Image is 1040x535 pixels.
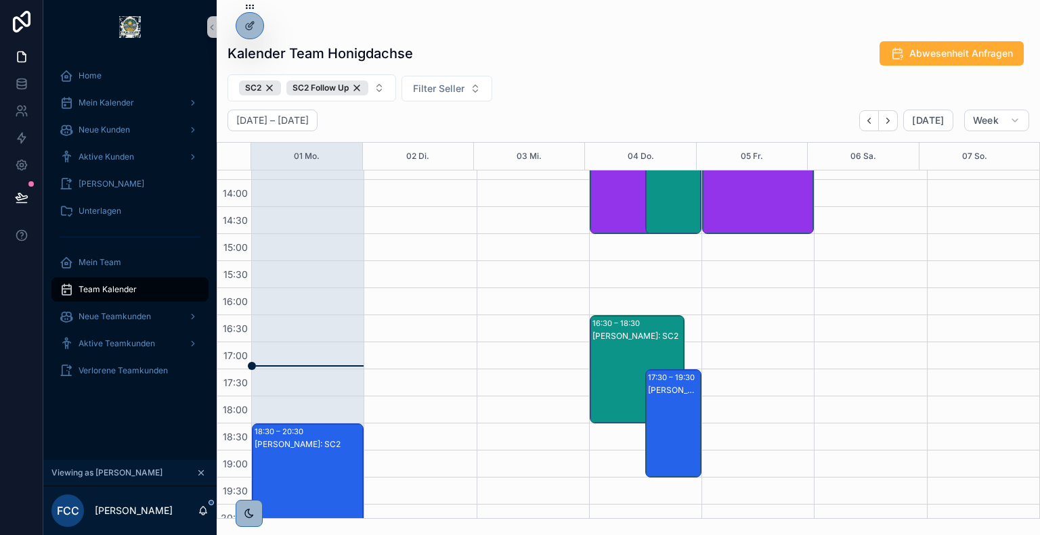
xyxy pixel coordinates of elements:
[648,385,700,396] div: [PERSON_NAME]: SC2
[220,350,251,361] span: 17:00
[646,126,701,233] div: 13:00 – 15:00[PERSON_NAME]: SC2
[880,41,1024,66] button: Abwesenheit Anfragen
[903,110,953,131] button: [DATE]
[79,179,144,189] span: [PERSON_NAME]
[703,126,813,233] div: 13:00 – 15:00[DEMOGRAPHIC_DATA][PERSON_NAME]: SC2
[79,284,137,295] span: Team Kalender
[628,143,654,170] button: 04 Do.
[217,512,251,524] span: 20:00
[220,241,251,253] span: 15:00
[51,304,209,329] a: Neue Teamkunden
[51,277,209,302] a: Team Kalender
[236,114,309,127] h2: [DATE] – [DATE]
[253,424,363,531] div: 18:30 – 20:30[PERSON_NAME]: SC2
[51,331,209,356] a: Aktive Teamkunden
[219,214,251,226] span: 14:30
[119,16,141,38] img: App logo
[912,114,944,126] span: [DATE]
[79,124,130,135] span: Neue Kunden
[219,431,251,442] span: 18:30
[590,316,684,423] div: 16:30 – 18:30[PERSON_NAME]: SC2
[402,76,492,101] button: Select Button
[517,143,542,170] button: 03 Mi.
[413,82,464,95] span: Filter Seller
[219,404,251,415] span: 18:00
[51,145,209,169] a: Aktive Kunden
[294,143,320,170] button: 01 Mo.
[239,80,281,95] button: Unselect SC_2
[79,365,168,376] span: Verlorene Teamkunden
[79,97,134,108] span: Mein Kalender
[859,110,879,131] button: Back
[51,172,209,196] a: [PERSON_NAME]
[646,370,701,477] div: 17:30 – 19:30[PERSON_NAME]: SC2
[962,143,987,170] button: 07 So.
[964,110,1029,131] button: Week
[850,143,876,170] button: 06 Sa.
[79,206,121,216] span: Unterlagen
[227,74,396,101] button: Select Button
[219,323,251,334] span: 16:30
[590,126,684,233] div: 13:00 – 15:00[DEMOGRAPHIC_DATA][PERSON_NAME]: SC2
[286,80,368,95] div: SC2 Follow Up
[79,311,151,322] span: Neue Teamkunden
[57,503,79,519] span: FCC
[973,114,999,126] span: Week
[219,296,251,307] span: 16:00
[648,371,698,384] div: 17:30 – 19:30
[592,317,643,330] div: 16:30 – 18:30
[219,187,251,199] span: 14:00
[879,110,898,131] button: Next
[219,160,251,172] span: 13:30
[592,331,683,342] div: [PERSON_NAME]: SC2
[286,80,368,95] button: Unselect SC_2_FOLLOW_UP
[79,338,155,349] span: Aktive Teamkunden
[43,54,217,400] div: scrollable content
[255,425,307,438] div: 18:30 – 20:30
[95,504,173,517] p: [PERSON_NAME]
[51,250,209,275] a: Mein Team
[220,377,251,388] span: 17:30
[79,152,134,162] span: Aktive Kunden
[51,64,209,88] a: Home
[255,439,362,450] div: [PERSON_NAME]: SC2
[239,80,281,95] div: SC2
[51,358,209,383] a: Verlorene Teamkunden
[909,47,1013,60] span: Abwesenheit Anfragen
[220,269,251,280] span: 15:30
[79,70,102,81] span: Home
[219,485,251,496] span: 19:30
[219,458,251,469] span: 19:00
[51,91,209,115] a: Mein Kalender
[51,199,209,223] a: Unterlagen
[406,143,429,170] button: 02 Di.
[79,257,121,268] span: Mein Team
[741,143,763,170] button: 05 Fr.
[51,467,162,478] span: Viewing as [PERSON_NAME]
[51,118,209,142] a: Neue Kunden
[227,44,413,63] h1: Kalender Team Honigdachse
